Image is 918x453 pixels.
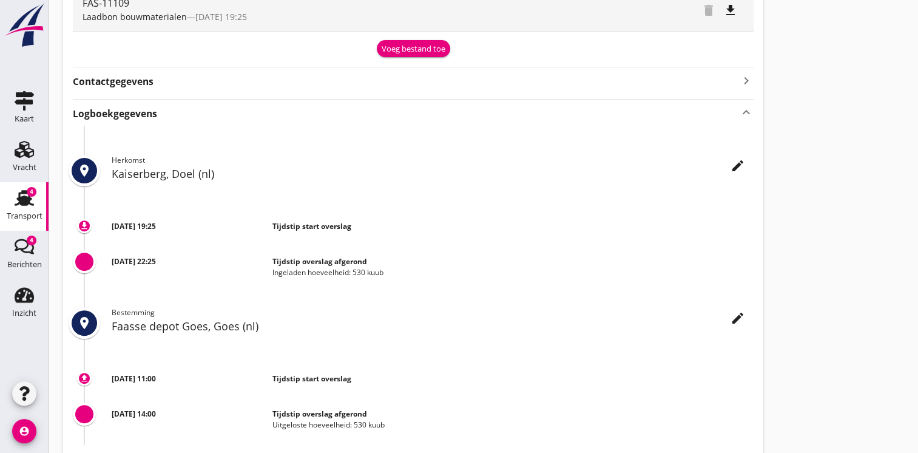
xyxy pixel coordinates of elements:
[27,236,36,245] div: 4
[83,10,620,23] div: —
[272,221,351,231] strong: Tijdstip start overslag
[272,267,754,278] div: Ingeladen hoeveelheid: 530 kuub
[731,311,745,325] i: edit
[195,11,247,22] span: [DATE] 19:25
[112,256,156,267] strong: [DATE] 22:25
[2,3,46,48] img: logo-small.a267ee39.svg
[272,256,367,267] strong: Tijdstip overslag afgerond
[12,419,36,443] i: account_circle
[112,155,145,165] span: Herkomst
[73,107,157,121] strong: Logboekgegevens
[112,307,155,318] span: Bestemming
[77,316,92,330] i: place
[79,373,89,383] i: upload
[73,75,154,89] strong: Contactgegevens
[377,40,450,57] button: Voeg bestand toe
[7,261,42,268] div: Berichten
[112,373,156,384] strong: [DATE] 11:00
[79,221,89,231] i: download
[112,409,156,419] strong: [DATE] 14:00
[723,3,738,18] i: file_download
[272,409,367,419] strong: Tijdstip overslag afgerond
[7,212,42,220] div: Transport
[731,158,745,173] i: edit
[272,373,351,384] strong: Tijdstip start overslag
[13,163,36,171] div: Vracht
[12,309,36,317] div: Inzicht
[83,11,187,22] span: Laadbon bouwmaterialen
[112,221,156,231] strong: [DATE] 19:25
[739,72,754,89] i: keyboard_arrow_right
[112,318,754,335] h2: Faasse depot Goes, Goes (nl)
[112,166,754,182] h2: Kaiserberg, Doel (nl)
[382,43,445,55] div: Voeg bestand toe
[77,163,92,178] i: place
[15,115,34,123] div: Kaart
[27,187,36,197] div: 4
[272,420,754,431] div: Uitgeloste hoeveelheid: 530 kuub
[739,104,754,121] i: keyboard_arrow_up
